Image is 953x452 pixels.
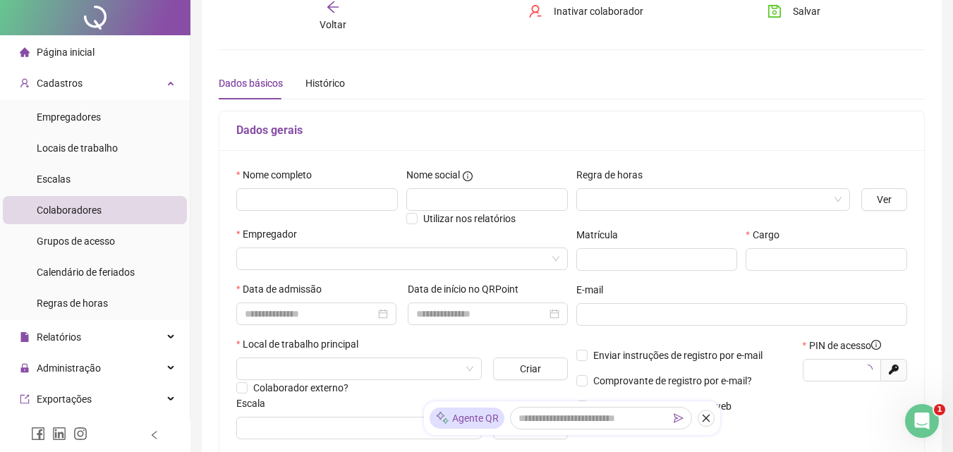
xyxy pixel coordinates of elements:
span: Nome social [406,167,460,183]
span: Exportações [37,393,92,405]
span: Colaboradores [37,204,102,216]
label: Empregador [236,226,306,242]
span: file [20,332,30,342]
label: Data de início no QRPoint [408,281,528,297]
span: Ver [877,192,892,207]
label: Local de trabalho principal [236,336,368,352]
span: linkedin [52,427,66,441]
label: Matrícula [576,227,627,243]
span: lock [20,363,30,373]
label: E-mail [576,282,612,298]
span: left [150,430,159,440]
span: Página inicial [37,47,95,58]
label: Data de admissão [236,281,331,297]
span: user-delete [528,4,542,18]
span: Cadastros [37,78,83,89]
div: Histórico [305,75,345,91]
span: Permitir acesso ao sistema web [593,401,732,412]
span: send [674,413,684,423]
span: Salvar [793,4,820,19]
span: Locais de trabalho [37,142,118,154]
label: Cargo [746,227,788,243]
img: sparkle-icon.fc2bf0ac1784a2077858766a79e2daf3.svg [435,411,449,426]
label: Escala [236,396,274,411]
span: info-circle [871,340,881,350]
label: Nome completo [236,167,321,183]
span: Grupos de acesso [37,236,115,247]
span: Escalas [37,173,71,185]
button: Ver [861,188,907,211]
span: Calendário de feriados [37,267,135,278]
span: home [20,47,30,57]
span: instagram [73,427,87,441]
label: Regra de horas [576,167,652,183]
span: Regras de horas [37,298,108,309]
span: Relatórios [37,331,81,343]
span: info-circle [463,171,473,181]
span: Administração [37,362,101,374]
div: Agente QR [430,408,504,429]
span: 1 [934,404,945,415]
span: PIN de acesso [809,338,881,353]
span: facebook [31,427,45,441]
h5: Dados gerais [236,122,907,139]
span: Comprovante de registro por e-mail? [593,375,752,386]
iframe: Intercom live chat [905,404,939,438]
button: Criar [493,358,567,380]
span: close [701,413,711,423]
span: save [767,4,782,18]
span: user-add [20,78,30,88]
span: Colaborador externo? [253,382,348,393]
span: Voltar [320,19,346,30]
span: Enviar instruções de registro por e-mail [593,350,763,361]
span: Inativar colaborador [554,4,643,19]
span: Empregadores [37,111,101,123]
span: Criar [520,361,541,377]
span: Utilizar nos relatórios [423,213,516,224]
div: Dados básicos [219,75,283,91]
span: export [20,394,30,404]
